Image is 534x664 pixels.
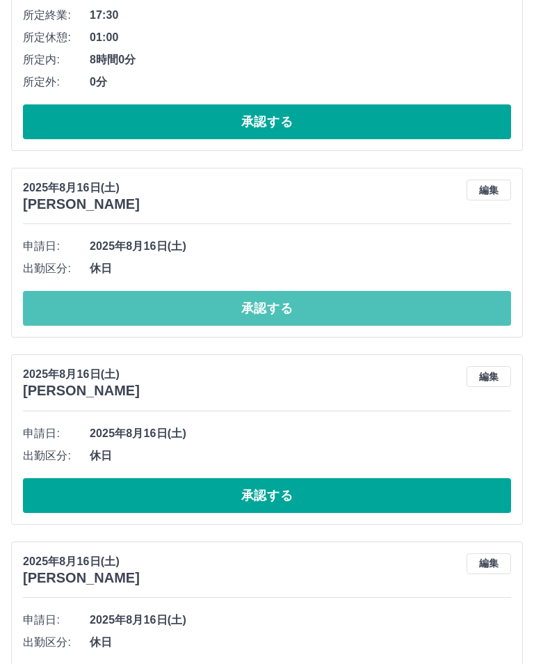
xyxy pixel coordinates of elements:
[90,238,511,255] span: 2025年8月16日(土)
[23,570,140,586] h3: [PERSON_NAME]
[23,383,140,399] h3: [PERSON_NAME]
[467,180,511,200] button: 編集
[23,260,90,277] span: 出勤区分:
[90,448,511,464] span: 休日
[23,7,90,24] span: 所定終業:
[23,366,140,383] p: 2025年8月16日(土)
[90,260,511,277] span: 休日
[23,180,140,196] p: 2025年8月16日(土)
[23,104,511,139] button: 承認する
[23,425,90,442] span: 申請日:
[467,366,511,387] button: 編集
[90,425,511,442] span: 2025年8月16日(土)
[23,238,90,255] span: 申請日:
[90,74,511,90] span: 0分
[23,291,511,326] button: 承認する
[467,553,511,574] button: 編集
[90,52,511,68] span: 8時間0分
[90,7,511,24] span: 17:30
[23,74,90,90] span: 所定外:
[23,196,140,212] h3: [PERSON_NAME]
[90,612,511,629] span: 2025年8月16日(土)
[23,448,90,464] span: 出勤区分:
[23,553,140,570] p: 2025年8月16日(土)
[90,29,511,46] span: 01:00
[23,634,90,651] span: 出勤区分:
[23,52,90,68] span: 所定内:
[23,612,90,629] span: 申請日:
[23,29,90,46] span: 所定休憩:
[90,634,511,651] span: 休日
[23,478,511,513] button: 承認する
